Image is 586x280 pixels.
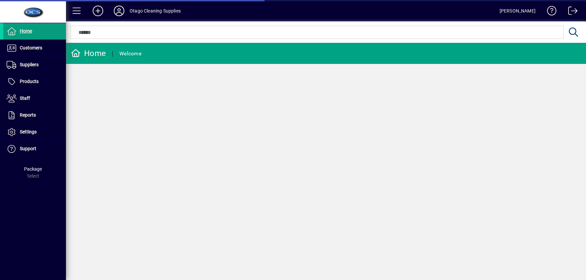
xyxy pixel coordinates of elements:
[20,28,32,34] span: Home
[3,90,66,107] a: Staff
[3,57,66,73] a: Suppliers
[3,107,66,124] a: Reports
[563,1,578,23] a: Logout
[24,166,42,172] span: Package
[3,141,66,157] a: Support
[3,40,66,56] a: Customers
[20,146,36,151] span: Support
[500,6,536,16] div: [PERSON_NAME]
[542,1,557,23] a: Knowledge Base
[3,73,66,90] a: Products
[20,45,42,50] span: Customers
[20,79,39,84] span: Products
[3,124,66,140] a: Settings
[71,48,106,59] div: Home
[119,48,141,59] div: Welcome
[20,96,30,101] span: Staff
[20,129,37,134] span: Settings
[130,6,181,16] div: Otago Cleaning Supplies
[108,5,130,17] button: Profile
[20,112,36,118] span: Reports
[20,62,39,67] span: Suppliers
[87,5,108,17] button: Add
